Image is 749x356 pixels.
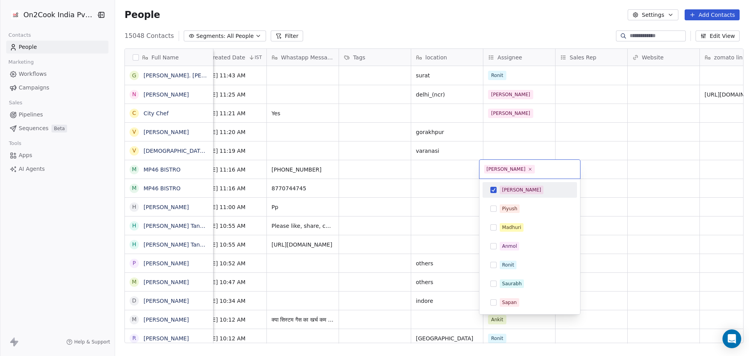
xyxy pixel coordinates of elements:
div: Madhuri [502,224,521,231]
div: Anmol [502,243,517,250]
div: [PERSON_NAME] [502,186,541,193]
div: Piyush [502,205,517,212]
div: [PERSON_NAME] [486,166,525,173]
div: Saurabh [502,280,522,287]
div: Sapan [502,299,517,306]
div: Ronit [502,261,514,268]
